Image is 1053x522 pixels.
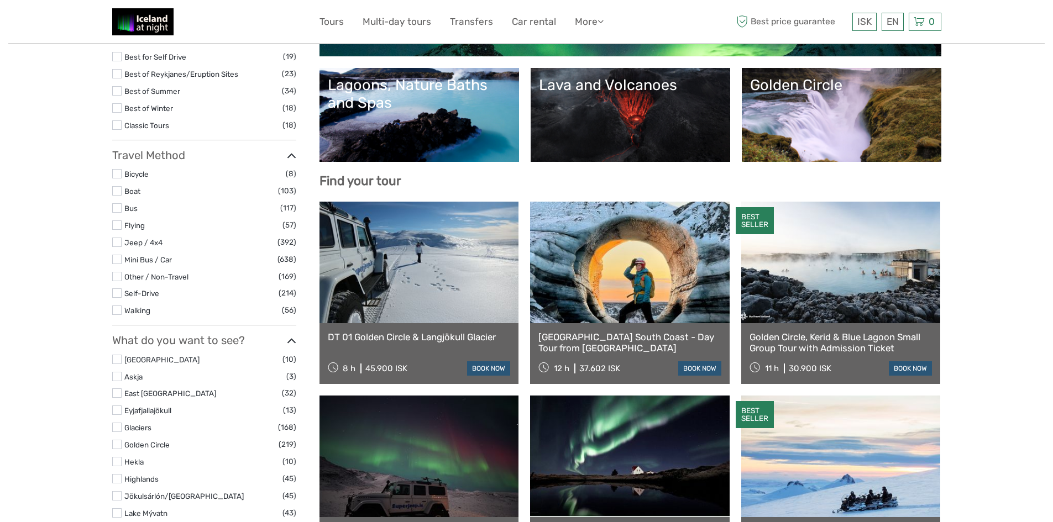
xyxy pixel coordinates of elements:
span: (8) [286,167,296,180]
span: (13) [283,404,296,416]
a: Other / Non-Travel [124,272,188,281]
a: Tours [319,14,344,30]
a: Askja [124,372,143,381]
h3: Travel Method [112,149,296,162]
span: (56) [282,304,296,317]
a: Best for Self Drive [124,52,186,61]
a: DT 01 Golden Circle & Langjökull Glacier [328,331,511,342]
a: Bicycle [124,170,149,178]
a: Classic Tours [124,121,169,130]
span: (117) [280,202,296,214]
span: (169) [279,270,296,283]
div: Golden Circle [750,76,933,94]
a: Walking [124,306,150,315]
span: (638) [277,253,296,266]
span: (214) [279,287,296,299]
span: (10) [282,455,296,468]
a: Multi-day tours [363,14,431,30]
span: (34) [282,85,296,97]
a: [GEOGRAPHIC_DATA] [124,355,200,364]
a: book now [678,361,721,376]
a: Jökulsárlón/[GEOGRAPHIC_DATA] [124,492,244,500]
span: (10) [282,353,296,366]
a: Transfers [450,14,493,30]
span: (3) [286,370,296,383]
a: Golden Circle, Kerid & Blue Lagoon Small Group Tour with Admission Ticket [750,331,932,354]
span: Best price guarantee [734,13,850,31]
a: book now [889,361,932,376]
a: East [GEOGRAPHIC_DATA] [124,389,216,398]
a: Hekla [124,457,144,466]
span: (43) [282,507,296,519]
a: Lava and Volcanoes [539,76,722,154]
b: Find your tour [319,173,401,188]
a: Boat [124,187,140,196]
div: EN [882,13,904,31]
span: (103) [278,184,296,197]
a: Flying [124,221,145,230]
a: Golden Circle [124,440,170,449]
span: (45) [282,489,296,502]
span: (219) [279,438,296,451]
span: (18) [282,119,296,131]
img: 2375-0893e409-a1bb-4841-adb0-b7e32975a913_logo_small.jpg [112,8,174,35]
div: 45.900 ISK [365,363,407,373]
a: More [575,14,604,30]
span: 0 [927,16,936,27]
a: Self-Drive [124,289,159,298]
a: Best of Winter [124,104,173,113]
div: Lava and Volcanoes [539,76,722,94]
span: ISK [857,16,872,27]
a: Best of Summer [124,87,180,96]
span: (45) [282,472,296,485]
span: (57) [282,219,296,231]
div: Lagoons, Nature Baths and Spas [328,76,511,112]
div: 30.900 ISK [789,363,831,373]
span: 8 h [343,363,355,373]
a: Lagoons, Nature Baths and Spas [328,76,511,154]
a: Mini Bus / Car [124,255,172,264]
a: book now [467,361,510,376]
div: 37.602 ISK [579,363,620,373]
span: 12 h [554,363,569,373]
h3: What do you want to see? [112,334,296,347]
span: (23) [282,67,296,80]
a: Best of Reykjanes/Eruption Sites [124,70,238,78]
span: (19) [283,50,296,63]
div: BEST SELLER [736,207,774,235]
a: Jeep / 4x4 [124,238,163,247]
a: Bus [124,204,138,213]
span: (392) [277,236,296,249]
a: Car rental [512,14,556,30]
div: BEST SELLER [736,401,774,429]
span: (18) [282,102,296,114]
a: Golden Circle [750,76,933,154]
a: Lake Mývatn [124,509,167,518]
span: (168) [278,421,296,434]
a: Highlands [124,474,159,483]
span: 11 h [765,363,779,373]
span: (32) [282,387,296,399]
a: Eyjafjallajökull [124,406,171,415]
a: [GEOGRAPHIC_DATA] South Coast - Day Tour from [GEOGRAPHIC_DATA] [538,331,721,354]
a: Glaciers [124,423,151,432]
